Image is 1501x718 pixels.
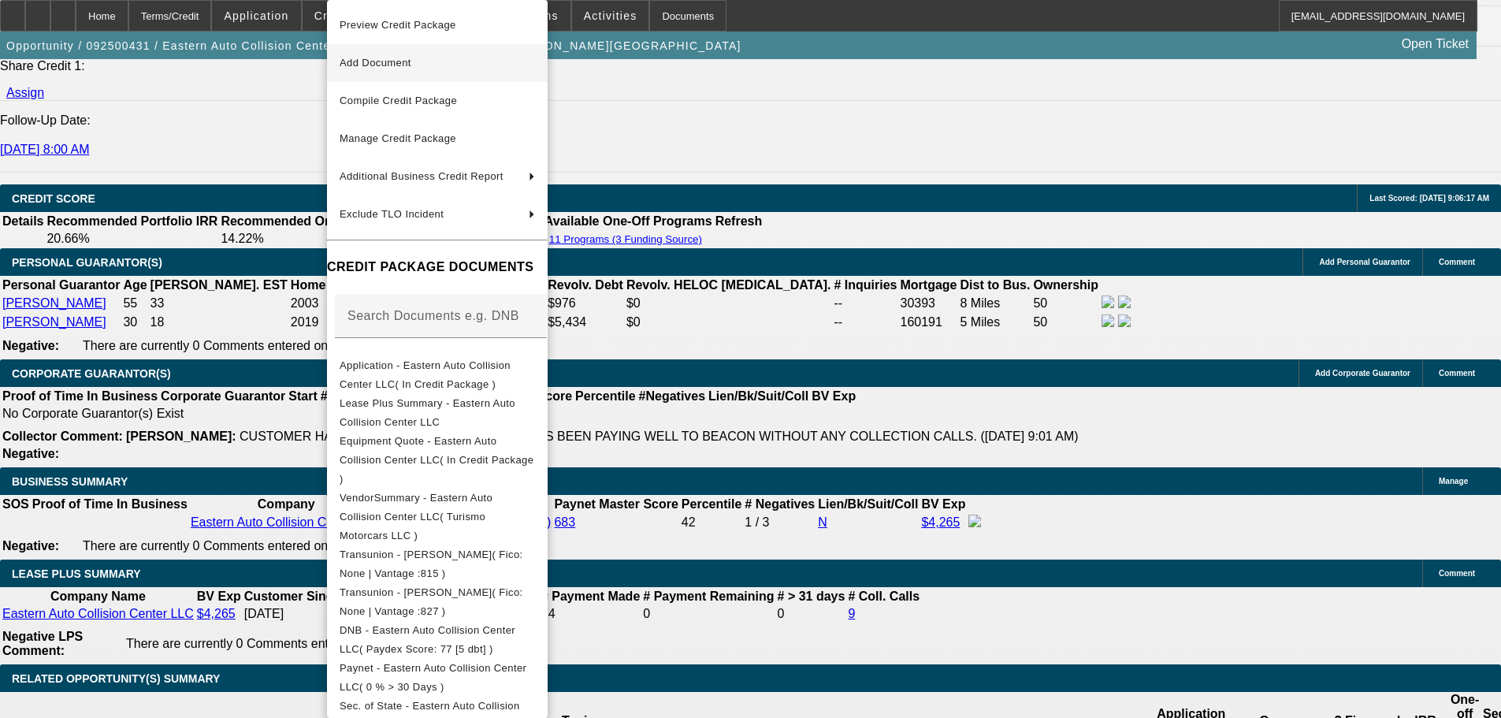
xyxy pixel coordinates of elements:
[327,545,548,583] button: Transunion - Valentin-Negron, Abimael( Fico: None | Vantage :815 )
[340,586,523,617] span: Transunion - [PERSON_NAME]( Fico: None | Vantage :827 )
[340,170,503,182] span: Additional Business Credit Report
[340,397,515,428] span: Lease Plus Summary - Eastern Auto Collision Center LLC
[340,662,526,693] span: Paynet - Eastern Auto Collision Center LLC( 0 % > 30 Days )
[340,435,533,485] span: Equipment Quote - Eastern Auto Collision Center LLC( In Credit Package )
[340,549,523,579] span: Transunion - [PERSON_NAME]( Fico: None | Vantage :815 )
[340,359,511,390] span: Application - Eastern Auto Collision Center LLC( In Credit Package )
[340,624,515,655] span: DNB - Eastern Auto Collision Center LLC( Paydex Score: 77 [5 dbt] )
[327,659,548,697] button: Paynet - Eastern Auto Collision Center LLC( 0 % > 30 Days )
[347,309,519,322] mat-label: Search Documents e.g. DNB
[327,432,548,489] button: Equipment Quote - Eastern Auto Collision Center LLC( In Credit Package )
[327,621,548,659] button: DNB - Eastern Auto Collision Center LLC( Paydex Score: 77 [5 dbt] )
[327,356,548,394] button: Application - Eastern Auto Collision Center LLC( In Credit Package )
[340,492,492,541] span: VendorSummary - Eastern Auto Collision Center LLC( Turismo Motorcars LLC )
[340,132,456,144] span: Manage Credit Package
[327,258,548,277] h4: CREDIT PACKAGE DOCUMENTS
[327,394,548,432] button: Lease Plus Summary - Eastern Auto Collision Center LLC
[340,208,444,220] span: Exclude TLO Incident
[340,57,411,69] span: Add Document
[327,583,548,621] button: Transunion - Negron, Walesca( Fico: None | Vantage :827 )
[327,489,548,545] button: VendorSummary - Eastern Auto Collision Center LLC( Turismo Motorcars LLC )
[340,95,457,106] span: Compile Credit Package
[340,19,456,31] span: Preview Credit Package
